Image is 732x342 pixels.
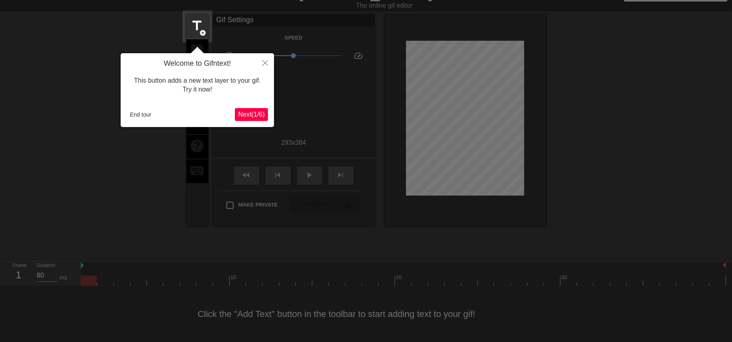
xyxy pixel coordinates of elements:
[127,108,155,121] button: End tour
[235,108,268,121] button: Next
[256,53,274,72] button: Close
[127,59,268,68] h4: Welcome to Gifntext!
[238,111,265,118] span: Next ( 1 / 6 )
[127,68,268,102] div: This button adds a new text layer to your gif. Try it now!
